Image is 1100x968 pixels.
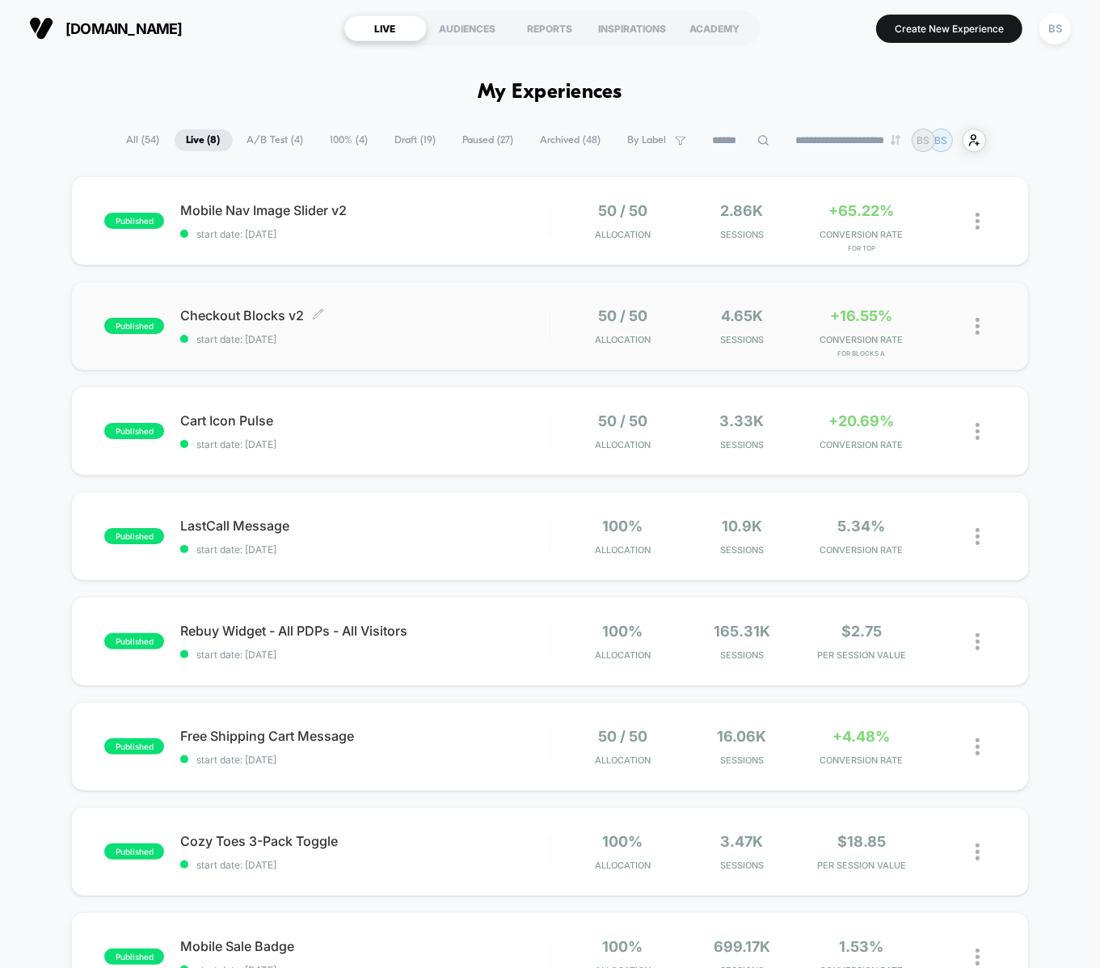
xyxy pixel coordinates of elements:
p: BS [934,134,947,146]
span: 100% [602,518,643,535]
img: close [976,633,980,650]
button: [DOMAIN_NAME] [24,15,188,41]
span: Sessions [686,860,798,871]
span: 3.33k [720,412,765,429]
span: 165.31k [714,623,770,640]
span: +20.69% [829,412,895,429]
span: 100% [602,938,643,955]
span: 50 / 50 [598,202,647,219]
span: +65.22% [829,202,895,219]
span: start date: [DATE] [180,228,549,240]
span: By Label [628,134,667,146]
span: for Blocks A [806,349,917,357]
span: Allocation [595,334,651,345]
span: 100% [602,623,643,640]
span: start date: [DATE] [180,438,549,450]
span: published [104,213,164,229]
span: 2.86k [721,202,764,219]
span: Live ( 8 ) [175,129,233,151]
img: close [976,423,980,440]
span: 1.53% [840,938,884,955]
span: published [104,843,164,860]
span: 50 / 50 [598,728,647,745]
img: close [976,843,980,860]
span: published [104,738,164,755]
span: published [104,949,164,965]
span: CONVERSION RATE [806,229,917,240]
div: REPORTS [509,15,592,41]
span: A/B Test ( 4 ) [235,129,316,151]
span: Sessions [686,755,798,766]
span: start date: [DATE] [180,543,549,556]
span: Checkout Blocks v2 [180,307,549,323]
span: Sessions [686,649,798,661]
span: PER SESSION VALUE [806,649,917,661]
span: Free Shipping Cart Message [180,728,549,744]
div: INSPIRATIONS [592,15,674,41]
span: All ( 54 ) [115,129,172,151]
span: 699.17k [714,938,770,955]
span: Sessions [686,229,798,240]
span: $2.75 [841,623,882,640]
span: start date: [DATE] [180,649,549,661]
span: Draft ( 19 ) [383,129,449,151]
span: 4.65k [721,307,763,324]
button: Create New Experience [876,15,1022,43]
span: start date: [DATE] [180,859,549,871]
span: Allocation [595,649,651,661]
span: published [104,528,164,544]
span: Archived ( 48 ) [529,129,613,151]
span: 16.06k [718,728,767,745]
span: 100% [602,833,643,850]
img: close [976,318,980,335]
span: CONVERSION RATE [806,755,917,766]
span: 10.9k [722,518,762,535]
span: Allocation [595,860,651,871]
span: Cart Icon Pulse [180,412,549,429]
span: Sessions [686,439,798,450]
img: close [976,738,980,755]
img: end [891,135,900,145]
span: for Top [806,244,917,252]
span: Mobile Nav Image Slider v2 [180,202,549,218]
span: CONVERSION RATE [806,544,917,556]
div: AUDIENCES [427,15,509,41]
span: $18.85 [837,833,886,850]
img: Visually logo [29,16,53,40]
span: 5.34% [838,518,886,535]
span: Allocation [595,439,651,450]
span: Allocation [595,544,651,556]
span: published [104,423,164,439]
span: Cozy Toes 3-Pack Toggle [180,833,549,849]
span: 100% ( 4 ) [318,129,381,151]
span: +16.55% [831,307,893,324]
span: CONVERSION RATE [806,439,917,450]
span: LastCall Message [180,518,549,534]
span: 50 / 50 [598,412,647,429]
span: Sessions [686,544,798,556]
button: BS [1035,12,1076,45]
span: published [104,318,164,334]
img: close [976,528,980,545]
span: Mobile Sale Badge [180,938,549,954]
p: BS [917,134,929,146]
div: LIVE [344,15,427,41]
div: BS [1039,13,1071,44]
span: Allocation [595,755,651,766]
span: [DOMAIN_NAME] [65,20,183,37]
span: Allocation [595,229,651,240]
span: PER SESSION VALUE [806,860,917,871]
h1: My Experiences [478,81,622,104]
span: 3.47k [721,833,764,850]
span: Paused ( 27 ) [451,129,526,151]
img: close [976,213,980,230]
span: 50 / 50 [598,307,647,324]
span: +4.48% [833,728,891,745]
span: Rebuy Widget - All PDPs - All Visitors [180,623,549,639]
img: close [976,949,980,966]
span: CONVERSION RATE [806,334,917,345]
span: start date: [DATE] [180,754,549,766]
span: Sessions [686,334,798,345]
span: start date: [DATE] [180,333,549,345]
div: ACADEMY [674,15,757,41]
